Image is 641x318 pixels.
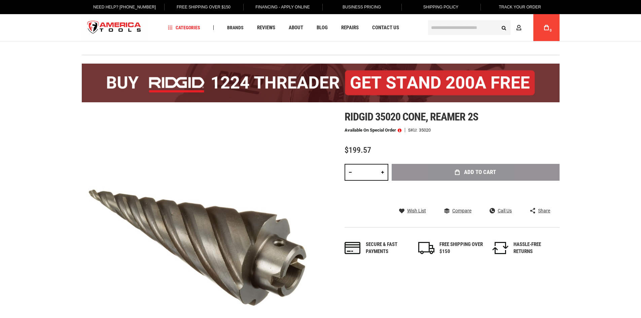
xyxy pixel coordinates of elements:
[345,128,401,133] p: Available on Special Order
[82,64,560,102] img: BOGO: Buy the RIDGID® 1224 Threader (26092), get the 92467 200A Stand FREE!
[419,128,431,132] div: 35020
[423,5,459,9] span: Shipping Policy
[439,241,483,255] div: FREE SHIPPING OVER $150
[366,241,409,255] div: Secure & fast payments
[224,23,247,32] a: Brands
[82,15,147,40] img: America Tools
[314,23,331,32] a: Blog
[345,242,361,254] img: payments
[550,29,552,32] span: 0
[345,110,478,123] span: Ridgid 35020 cone, reamer 2s
[452,208,471,213] span: Compare
[289,25,303,30] span: About
[399,208,426,214] a: Wish List
[540,14,553,41] a: 0
[538,208,550,213] span: Share
[513,241,557,255] div: HASSLE-FREE RETURNS
[407,208,426,213] span: Wish List
[492,242,508,254] img: returns
[444,208,471,214] a: Compare
[341,25,359,30] span: Repairs
[257,25,275,30] span: Reviews
[82,15,147,40] a: store logo
[418,242,434,254] img: shipping
[369,23,402,32] a: Contact Us
[345,145,371,155] span: $199.57
[165,23,203,32] a: Categories
[498,208,512,213] span: Call Us
[490,208,512,214] a: Call Us
[498,21,510,34] button: Search
[168,25,200,30] span: Categories
[338,23,362,32] a: Repairs
[372,25,399,30] span: Contact Us
[286,23,306,32] a: About
[317,25,328,30] span: Blog
[408,128,419,132] strong: SKU
[254,23,278,32] a: Reviews
[227,25,244,30] span: Brands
